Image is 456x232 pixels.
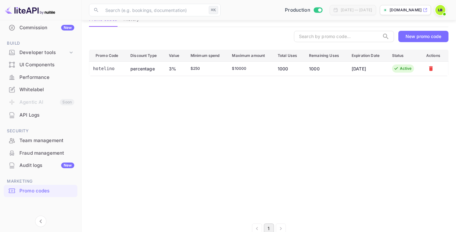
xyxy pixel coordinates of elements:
a: Fraud management [4,147,77,159]
th: Remaining Uses [304,50,347,61]
th: Maximum amount [227,50,272,61]
button: Collapse navigation [35,216,46,227]
td: 1000 [273,61,304,76]
div: [DATE] — [DATE] [341,7,372,13]
div: Fraud management [4,147,77,159]
input: Search (e.g. bookings, documentation) [102,4,206,16]
div: Switch to Sandbox mode [282,7,325,14]
div: Fraud management [19,150,74,157]
td: hotelino [89,61,126,76]
th: Minimum spend [186,50,227,61]
div: Developer tools [19,49,68,56]
a: API Logs [4,109,77,121]
div: ⌘K [209,6,218,14]
div: API Logs [4,109,77,121]
img: Lipi Begum [435,5,445,15]
span: Build [4,40,77,47]
div: $ 250 [191,66,222,71]
div: UI Components [19,61,74,69]
div: Team management [19,137,74,144]
div: Audit logs [19,162,74,169]
p: [DOMAIN_NAME] [390,7,422,13]
td: 1000 [304,61,347,76]
th: Status [387,50,421,61]
div: Commission [19,24,74,31]
div: Whitelabel [4,84,77,96]
div: CommissionNew [4,22,77,34]
a: Promo codes [4,185,77,196]
img: LiteAPI logo [5,5,55,15]
div: Promo codes [19,187,74,195]
a: UI Components [4,59,77,70]
th: Value [164,50,186,61]
div: New [61,25,74,30]
th: Discount Type [125,50,164,61]
span: Security [4,128,77,135]
input: Search by promo code... [294,31,380,42]
a: Audit logsNew [4,159,77,171]
div: Whitelabel [19,86,74,93]
div: API Logs [19,112,74,119]
div: Developer tools [4,47,77,58]
th: Actions [421,50,448,61]
div: UI Components [4,59,77,71]
div: Active [400,66,412,71]
a: Team management [4,135,77,146]
div: Performance [19,74,74,81]
div: New promo code [406,34,441,39]
div: New [61,163,74,168]
td: [DATE] [347,61,387,76]
div: $ 10000 [232,66,267,71]
button: Mark for deletion [426,64,436,73]
div: Promo codes [4,185,77,197]
span: Production [285,7,310,14]
span: Marketing [4,178,77,185]
td: percentage [125,61,164,76]
button: New promo code [398,31,448,42]
a: Whitelabel [4,84,77,95]
a: Performance [4,71,77,83]
a: CommissionNew [4,22,77,33]
th: Promo Code [89,50,126,61]
th: Expiration Date [347,50,387,61]
td: 3% [164,61,186,76]
th: Total Uses [273,50,304,61]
